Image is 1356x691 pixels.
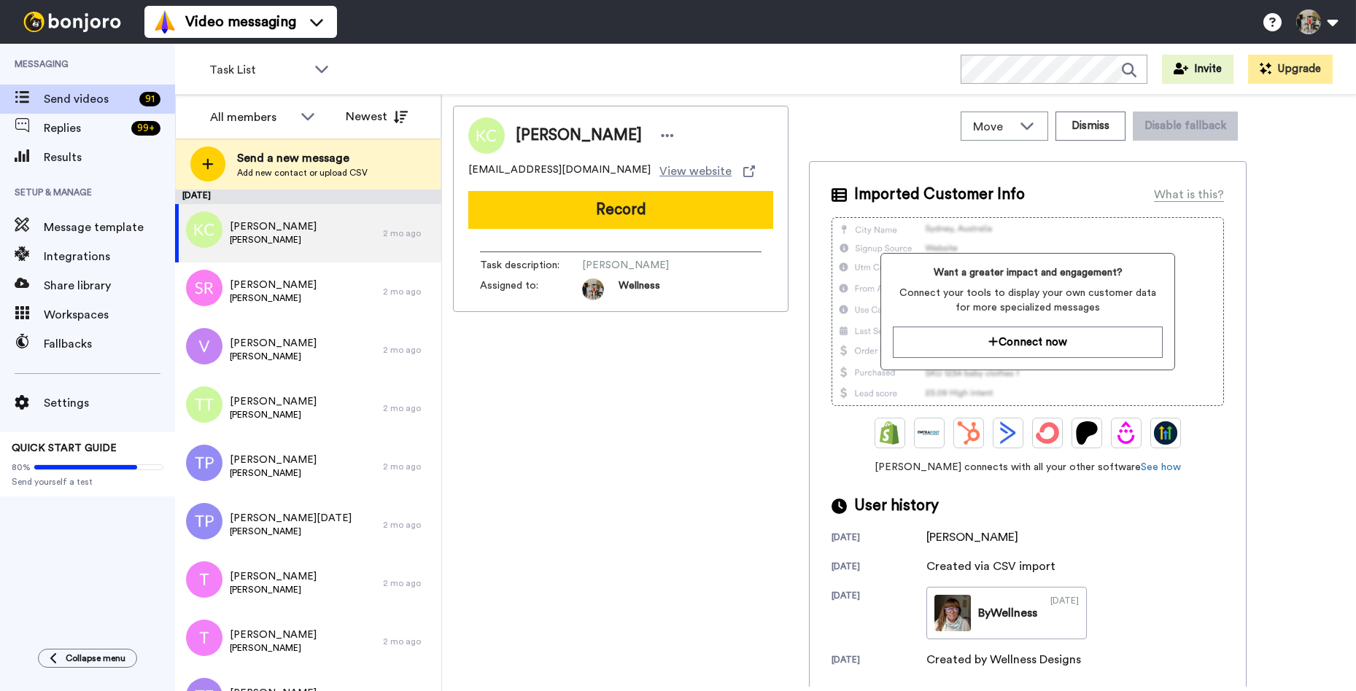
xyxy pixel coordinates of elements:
div: 99 + [131,121,160,136]
div: 2 mo ago [383,577,434,589]
span: Task description : [480,258,582,273]
img: Ontraport [918,421,941,445]
img: vm-color.svg [153,10,177,34]
span: Wellness [619,278,660,300]
a: ByWellness[DATE] [926,587,1087,639]
div: 2 mo ago [383,636,434,647]
span: [PERSON_NAME] [230,584,317,596]
div: [DATE] [832,654,926,668]
img: kc.png [186,211,222,248]
div: [PERSON_NAME] [926,528,1018,546]
div: 2 mo ago [383,402,434,414]
button: Collapse menu [38,649,137,668]
span: View website [659,163,732,180]
img: Hubspot [957,421,980,445]
div: 2 mo ago [383,461,434,472]
span: [PERSON_NAME] connects with all your other software [832,460,1224,475]
span: Video messaging [185,12,296,32]
img: Shopify [878,421,902,445]
span: [PERSON_NAME] [230,351,317,362]
span: Send yourself a test [12,476,163,488]
div: Created by Wellness Designs [926,651,1081,668]
span: Integrations [44,248,175,265]
span: [PERSON_NAME] [230,234,317,246]
div: [DATE] [832,531,926,546]
button: Newest [335,102,419,131]
span: [PERSON_NAME] [582,258,721,273]
button: Upgrade [1248,55,1333,84]
div: 2 mo ago [383,227,434,239]
img: bj-logo-header-white.svg [18,12,127,32]
span: Replies [44,120,125,137]
span: [PERSON_NAME] [230,569,317,584]
img: Patreon [1075,421,1099,445]
button: Connect now [893,327,1162,358]
span: Want a greater impact and engagement? [893,265,1162,280]
div: [DATE] [1050,595,1079,631]
span: QUICK START GUIDE [12,443,117,453]
span: [PERSON_NAME] [230,453,317,467]
span: [PERSON_NAME] [230,628,317,642]
button: Dismiss [1055,112,1126,141]
img: ActiveCampaign [996,421,1020,445]
span: Task List [209,61,307,79]
div: All members [210,109,293,126]
span: Send videos [44,90,133,108]
img: t.png [186,561,222,598]
span: Assigned to: [480,278,582,300]
span: [PERSON_NAME] [230,642,317,654]
span: Add new contact or upload CSV [237,167,368,179]
div: 2 mo ago [383,286,434,297]
button: Record [468,191,773,229]
button: Disable fallback [1133,112,1238,141]
span: [PERSON_NAME] [230,336,317,351]
span: [PERSON_NAME] [230,292,317,304]
img: Image of Kim Campbell [468,117,505,154]
div: 91 [139,92,160,106]
img: Drip [1115,421,1138,445]
span: Connect your tools to display your own customer data for more specialized messages [893,286,1162,315]
img: 583aac28-a5bd-4a04-ab33-d67cdde82b52-thumb.jpg [934,595,971,631]
img: v.png [186,328,222,364]
img: 39b86c4d-d072-4cd0-a29d-c4ae1ed2441f-1580358127.jpg [582,278,604,300]
div: 2 mo ago [383,519,434,531]
img: sr.png [186,270,222,306]
div: Created via CSV import [926,558,1055,575]
span: Imported Customer Info [854,184,1025,206]
span: Fallbacks [44,335,175,353]
div: 2 mo ago [383,344,434,356]
img: ConvertKit [1036,421,1059,445]
img: tp.png [186,503,222,539]
div: What is this? [1154,186,1224,203]
div: [DATE] [832,561,926,575]
span: Share library [44,277,175,294]
img: tt.png [186,386,222,423]
img: t.png [186,620,222,656]
span: Collapse menu [66,652,125,664]
span: Results [44,149,175,166]
span: 80% [12,461,31,473]
a: See how [1141,462,1181,472]
span: [PERSON_NAME] [230,278,317,292]
span: [PERSON_NAME] [230,219,317,234]
span: Move [973,118,1012,136]
img: tp.png [186,445,222,481]
button: Invite [1162,55,1233,84]
span: Workspaces [44,306,175,324]
span: [PERSON_NAME] [516,125,642,147]
span: [PERSON_NAME] [230,467,317,479]
img: GoHighLevel [1154,421,1177,445]
span: [EMAIL_ADDRESS][DOMAIN_NAME] [468,163,651,180]
div: By Wellness [978,604,1037,622]
span: User history [854,495,939,517]
span: [PERSON_NAME] [230,409,317,421]
span: Settings [44,394,175,412]
div: [DATE] [175,190,441,204]
span: [PERSON_NAME][DATE] [230,511,352,526]
div: [DATE] [832,590,926,639]
span: [PERSON_NAME] [230,394,317,409]
a: View website [659,163,755,180]
span: [PERSON_NAME] [230,526,352,537]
